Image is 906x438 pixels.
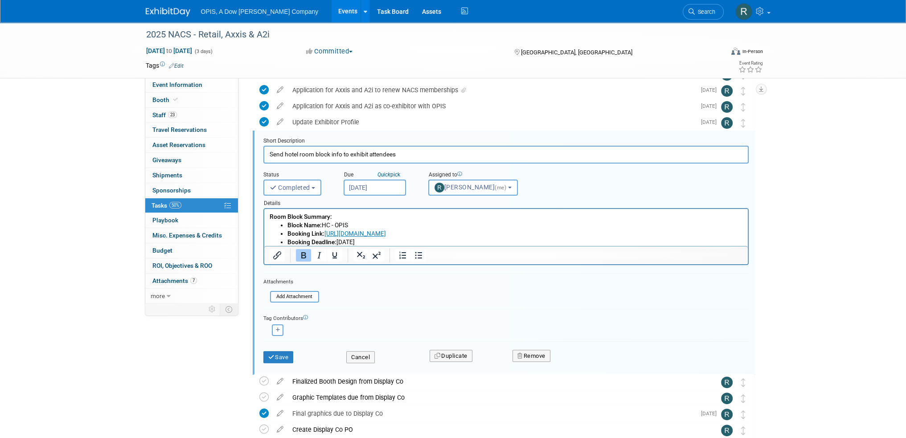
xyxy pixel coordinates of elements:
a: Tasks50% [145,198,238,213]
img: Format-Inperson.png [731,48,740,55]
span: Misc. Expenses & Credits [152,232,222,239]
img: Renee Ortner [721,425,733,436]
b: Room Block Summary: [5,4,68,11]
a: edit [272,426,288,434]
a: edit [272,118,288,126]
i: Quick [377,172,390,178]
b: Booking Deadline: [23,29,72,37]
span: Search [695,8,715,15]
span: Giveaways [152,156,181,164]
div: Create Display Co PO [288,422,703,437]
button: Committed [303,47,356,56]
div: In-Person [742,48,763,55]
span: to [165,47,173,54]
button: Remove [512,350,550,362]
img: ExhibitDay [146,8,190,16]
i: Move task [741,378,746,387]
span: 23 [168,111,177,118]
button: Bold [296,249,311,262]
i: Move task [741,119,746,127]
span: ROI, Objectives & ROO [152,262,212,269]
span: [DATE] [701,103,721,109]
i: Move task [741,103,746,111]
button: Insert/edit link [270,249,285,262]
button: Italic [312,249,327,262]
div: Due [344,171,415,180]
a: Quickpick [376,171,402,178]
a: Sponsorships [145,183,238,198]
button: Save [263,351,294,364]
button: Subscript [353,249,369,262]
input: Due Date [344,180,406,196]
span: Tasks [152,202,181,209]
a: edit [272,102,288,110]
span: Asset Reservations [152,141,205,148]
span: Completed [270,184,310,191]
a: Edit [169,63,184,69]
img: Renee Ortner [721,393,733,404]
a: Asset Reservations [145,138,238,152]
span: [DATE] [701,410,721,417]
a: Travel Reservations [145,123,238,137]
a: Attachments7 [145,274,238,288]
span: Sponsorships [152,187,191,194]
div: Graphic Templates due from Display Co [288,390,703,405]
img: Renee Ortner [721,117,733,129]
li: [DATE] [23,29,479,37]
i: Booth reservation complete [173,97,178,102]
div: Details [263,196,749,208]
td: Personalize Event Tab Strip [205,303,220,315]
i: Move task [741,87,746,95]
div: Update Exhibitor Profile [288,115,696,130]
div: 2025 NACS - Retail, Axxis & A2i [143,27,710,43]
span: Shipments [152,172,182,179]
a: Playbook [145,213,238,228]
li: HC - OPIS [23,12,479,20]
b: Booking Link: [23,21,60,28]
img: Renee Ortner [721,85,733,97]
button: Bullet list [411,249,426,262]
span: [DATE] [DATE] [146,47,193,55]
div: Application for Axxis and A2i to renew NACS memberships [288,82,696,98]
button: Numbered list [395,249,410,262]
a: edit [272,86,288,94]
span: [GEOGRAPHIC_DATA], [GEOGRAPHIC_DATA] [521,49,632,56]
iframe: Rich Text Area [264,209,748,246]
button: [PERSON_NAME](me) [428,180,518,196]
span: Attachments [152,277,197,284]
span: OPIS, A Dow [PERSON_NAME] Company [201,8,319,15]
i: Move task [741,410,746,419]
span: (me) [495,184,506,191]
body: Rich Text Area. Press ALT-0 for help. [5,4,479,37]
span: [DATE] [701,119,721,125]
a: Booth [145,93,238,107]
div: Event Rating [738,61,762,65]
span: 7 [190,277,197,284]
div: Finalized Booth Design from Display Co [288,374,703,389]
span: [PERSON_NAME] [435,184,508,191]
span: (3 days) [194,49,213,54]
div: Status [263,171,330,180]
div: Final graphics due to Display Co [288,406,696,421]
input: Name of task or a short description [263,146,749,163]
span: Booth [152,96,180,103]
i: Move task [741,426,746,435]
span: Staff [152,111,177,119]
button: Duplicate [430,350,472,362]
button: Superscript [369,249,384,262]
div: Tag Contributors [263,313,749,322]
a: [URL][DOMAIN_NAME] [60,21,122,28]
span: 50% [169,202,181,209]
td: Toggle Event Tabs [220,303,238,315]
button: Completed [263,180,322,196]
img: Renee Ortner [735,3,752,20]
a: more [145,289,238,303]
div: Assigned to [428,171,540,180]
b: Block Name: [23,12,57,20]
a: Search [683,4,724,20]
td: Tags [146,61,184,70]
button: Underline [327,249,342,262]
span: Budget [152,247,172,254]
a: Event Information [145,78,238,92]
div: Short Description [263,137,749,146]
